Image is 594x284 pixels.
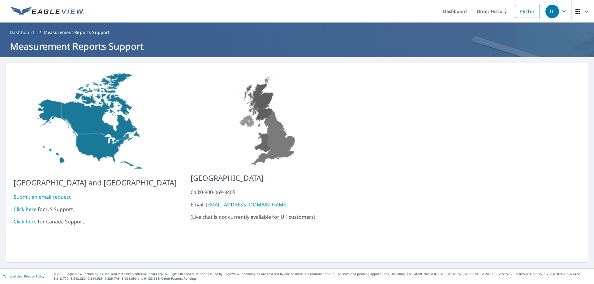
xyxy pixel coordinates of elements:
p: | [3,274,44,278]
a: Order [515,5,540,18]
div: for US Support. [14,206,177,213]
a: Privacy Policy [24,274,44,278]
p: [GEOGRAPHIC_DATA] and [GEOGRAPHIC_DATA] [14,177,177,188]
img: US-MAP [14,71,177,172]
h1: Measurement Reports Support [7,40,587,53]
a: Submit an email request [14,193,71,200]
span: Dashboard [10,29,34,36]
li: / [39,29,41,36]
nav: breadcrumb [7,28,587,37]
div: Call: 0-800-069-8405 [191,189,346,196]
a: Click here [14,206,37,213]
a: Click here [14,218,37,225]
p: ( Live chat is not currently available for UK customers ) [191,189,346,221]
img: US-MAP [191,71,346,167]
img: EV Logo [11,7,84,16]
p: Measurement Reports Support [44,29,110,36]
a: Terms of Use [3,274,22,278]
a: Dashboard [7,28,37,37]
div: for Canada Support. [14,218,177,225]
div: TC [545,5,559,18]
a: [EMAIL_ADDRESS][DOMAIN_NAME] [206,201,288,208]
div: Email: [191,201,346,208]
p: [GEOGRAPHIC_DATA] [191,172,346,184]
p: © 2025 Eagle View Technologies, Inc. and Pictometry International Corp. All Rights Reserved. Repo... [54,272,591,281]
